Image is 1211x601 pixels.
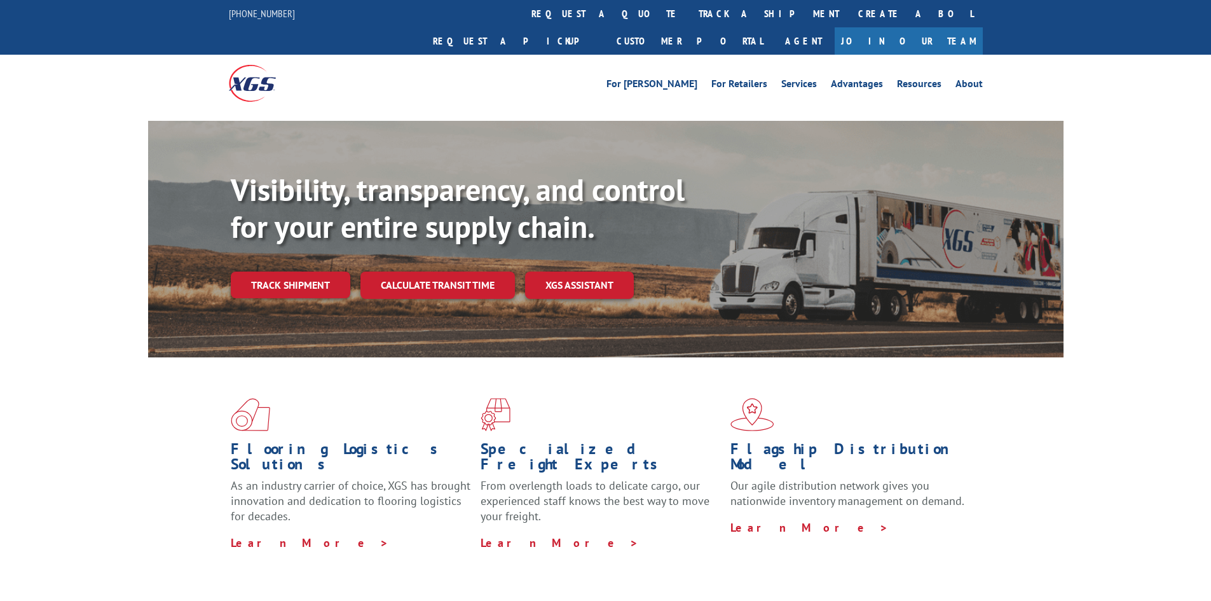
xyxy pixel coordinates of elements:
a: Learn More > [231,535,389,550]
a: Services [781,79,817,93]
h1: Specialized Freight Experts [481,441,721,478]
a: Resources [897,79,941,93]
a: Calculate transit time [360,272,515,299]
a: XGS ASSISTANT [525,272,634,299]
span: Our agile distribution network gives you nationwide inventory management on demand. [730,478,964,508]
a: Request a pickup [423,27,607,55]
span: As an industry carrier of choice, XGS has brought innovation and dedication to flooring logistics... [231,478,470,523]
img: xgs-icon-focused-on-flooring-red [481,398,510,431]
a: Join Our Team [835,27,983,55]
p: From overlength loads to delicate cargo, our experienced staff knows the best way to move your fr... [481,478,721,535]
b: Visibility, transparency, and control for your entire supply chain. [231,170,685,246]
a: Learn More > [481,535,639,550]
a: About [955,79,983,93]
a: Customer Portal [607,27,772,55]
a: Learn More > [730,520,889,535]
a: Advantages [831,79,883,93]
a: For [PERSON_NAME] [606,79,697,93]
a: [PHONE_NUMBER] [229,7,295,20]
a: Agent [772,27,835,55]
a: Track shipment [231,272,350,298]
h1: Flooring Logistics Solutions [231,441,471,478]
img: xgs-icon-total-supply-chain-intelligence-red [231,398,270,431]
img: xgs-icon-flagship-distribution-model-red [730,398,774,431]
h1: Flagship Distribution Model [730,441,971,478]
a: For Retailers [711,79,767,93]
